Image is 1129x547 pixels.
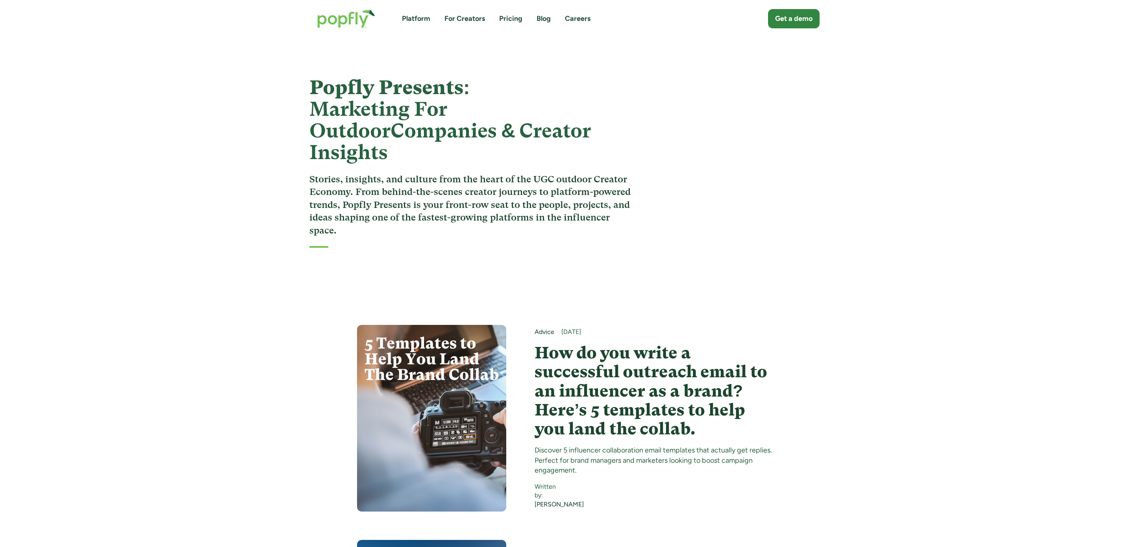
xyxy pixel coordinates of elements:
[402,14,430,24] a: Platform
[535,500,584,509] a: [PERSON_NAME]
[561,328,772,336] div: [DATE]
[775,14,813,24] div: Get a demo
[309,2,383,36] a: home
[309,77,636,163] h1: Popfly Presents:
[535,445,772,475] div: Discover 5 influencer collaboration email templates that actually get replies. Perfect for brand ...
[309,173,636,237] h3: Stories, insights, and culture from the heart of the UGC outdoor Creator Economy. From behind-the...
[565,14,590,24] a: Careers
[535,343,772,438] a: How do you write a successful outreach email to an influencer as a brand? Here’s 5 templates to h...
[309,119,591,164] strong: Companies & Creator Insights
[535,328,554,336] a: Advice
[444,14,485,24] a: For Creators
[537,14,551,24] a: Blog
[499,14,522,24] a: Pricing
[768,9,820,28] a: Get a demo
[535,482,584,500] div: Written by:
[309,98,447,142] strong: Marketing For Outdoor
